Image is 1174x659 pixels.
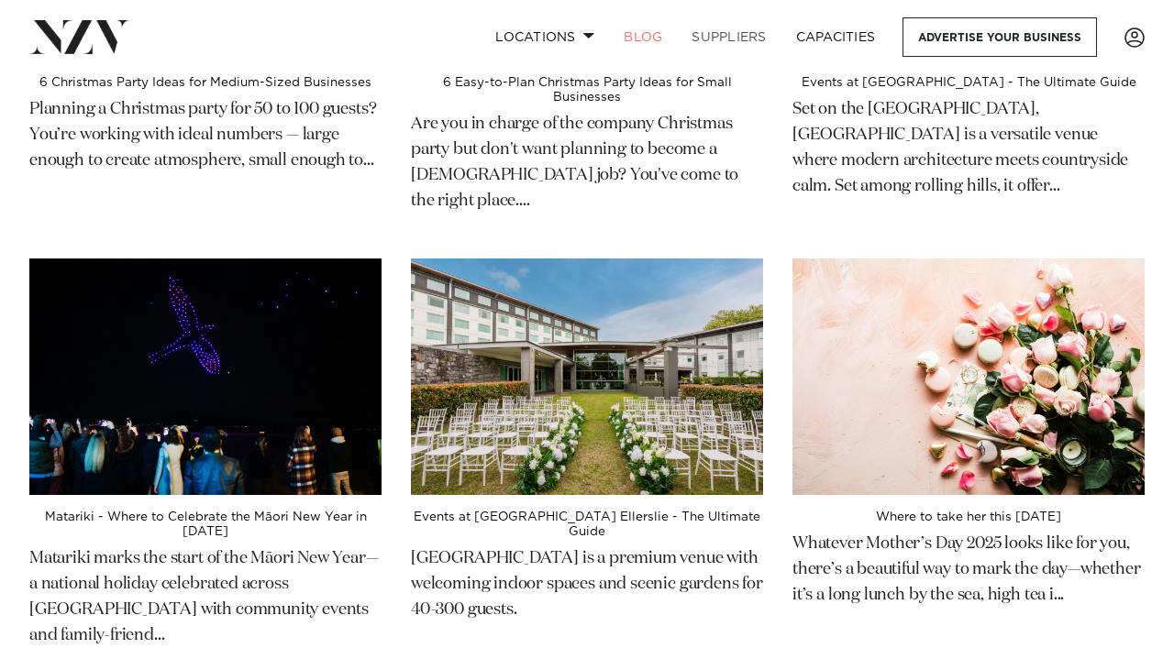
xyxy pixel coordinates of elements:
[411,104,763,214] p: Are you in charge of the company Christmas party but don't want planning to become a [DEMOGRAPHIC...
[792,90,1145,200] p: Set on the [GEOGRAPHIC_DATA], [GEOGRAPHIC_DATA] is a versatile venue where modern architecture me...
[609,17,677,57] a: BLOG
[481,17,609,57] a: Locations
[411,539,763,623] p: [GEOGRAPHIC_DATA] is a premium venue with welcoming indoor spaces and scenic gardens for 40-300 g...
[29,539,382,649] p: Matariki marks the start of the Māori New Year—a national holiday celebrated across [GEOGRAPHIC_D...
[792,524,1145,609] p: Whatever Mother’s Day 2025 looks like for you, there’s a beautiful way to mark the day—whether it...
[411,510,763,539] h4: Events at [GEOGRAPHIC_DATA] Ellerslie - The Ultimate Guide
[792,258,1145,631] a: Where to take her this Mother's Day Where to take her this [DATE] Whatever Mother’s Day 2025 look...
[903,17,1097,57] a: Advertise your business
[29,510,382,539] h4: Matariki - Where to Celebrate the Māori New Year in [DATE]
[29,90,382,174] p: Planning a Christmas party for 50 to 100 guests? You’re working with ideal numbers — large enough...
[29,258,382,495] img: Matariki - Where to Celebrate the Māori New Year in 2025
[781,17,891,57] a: Capacities
[411,75,763,104] h4: 6 Easy-to-Plan Christmas Party Ideas for Small Businesses
[792,75,1145,90] h4: Events at [GEOGRAPHIC_DATA] - The Ultimate Guide
[792,258,1145,495] img: Where to take her this Mother's Day
[792,510,1145,524] h4: Where to take her this [DATE]
[411,258,763,495] img: Events at Novotel Auckland Ellerslie - The Ultimate Guide
[29,20,129,53] img: nzv-logo.png
[29,75,382,90] h4: 6 Christmas Party Ideas for Medium-Sized Businesses
[677,17,781,57] a: SUPPLIERS
[411,258,763,645] a: Events at Novotel Auckland Ellerslie - The Ultimate Guide Events at [GEOGRAPHIC_DATA] Ellerslie -...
